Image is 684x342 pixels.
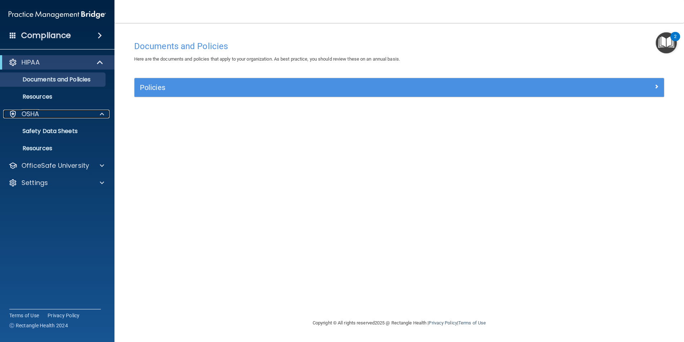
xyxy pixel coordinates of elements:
[429,320,457,326] a: Privacy Policy
[21,30,71,41] h4: Compliance
[5,93,102,100] p: Resources
[674,37,676,46] div: 2
[21,110,39,118] p: OSHA
[269,312,530,334] div: Copyright © All rights reserved 2025 @ Rectangle Health | |
[140,84,526,91] h5: Policies
[9,322,68,329] span: Ⓒ Rectangle Health 2024
[21,161,89,170] p: OfficeSafe University
[9,179,104,187] a: Settings
[9,161,104,170] a: OfficeSafe University
[9,312,39,319] a: Terms of Use
[140,82,659,93] a: Policies
[134,42,664,51] h4: Documents and Policies
[5,128,102,135] p: Safety Data Sheets
[5,145,102,152] p: Resources
[9,110,104,118] a: OSHA
[560,291,675,320] iframe: Drift Widget Chat Controller
[5,76,102,83] p: Documents and Policies
[656,32,677,53] button: Open Resource Center, 2 new notifications
[458,320,486,326] a: Terms of Use
[21,58,40,67] p: HIPAA
[9,8,106,22] img: PMB logo
[21,179,48,187] p: Settings
[48,312,80,319] a: Privacy Policy
[134,56,400,62] span: Here are the documents and policies that apply to your organization. As best practice, you should...
[9,58,104,67] a: HIPAA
